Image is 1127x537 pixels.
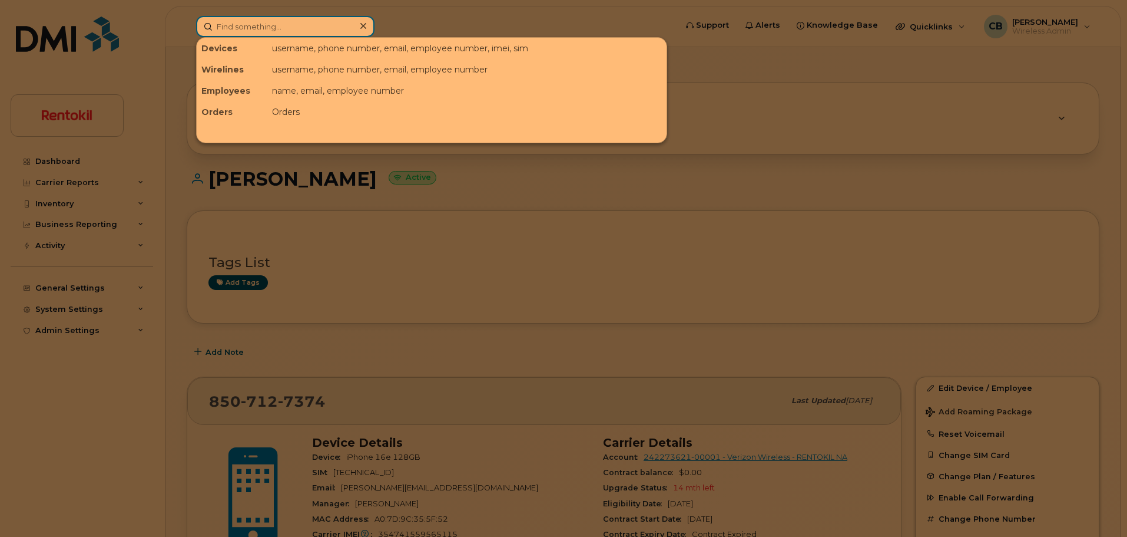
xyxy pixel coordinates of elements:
iframe: Messenger Launcher [1076,486,1118,528]
div: username, phone number, email, employee number [267,59,667,80]
div: Orders [267,101,667,123]
div: username, phone number, email, employee number, imei, sim [267,38,667,59]
div: Employees [197,80,267,101]
div: Orders [197,101,267,123]
div: Devices [197,38,267,59]
div: Wirelines [197,59,267,80]
div: name, email, employee number [267,80,667,101]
